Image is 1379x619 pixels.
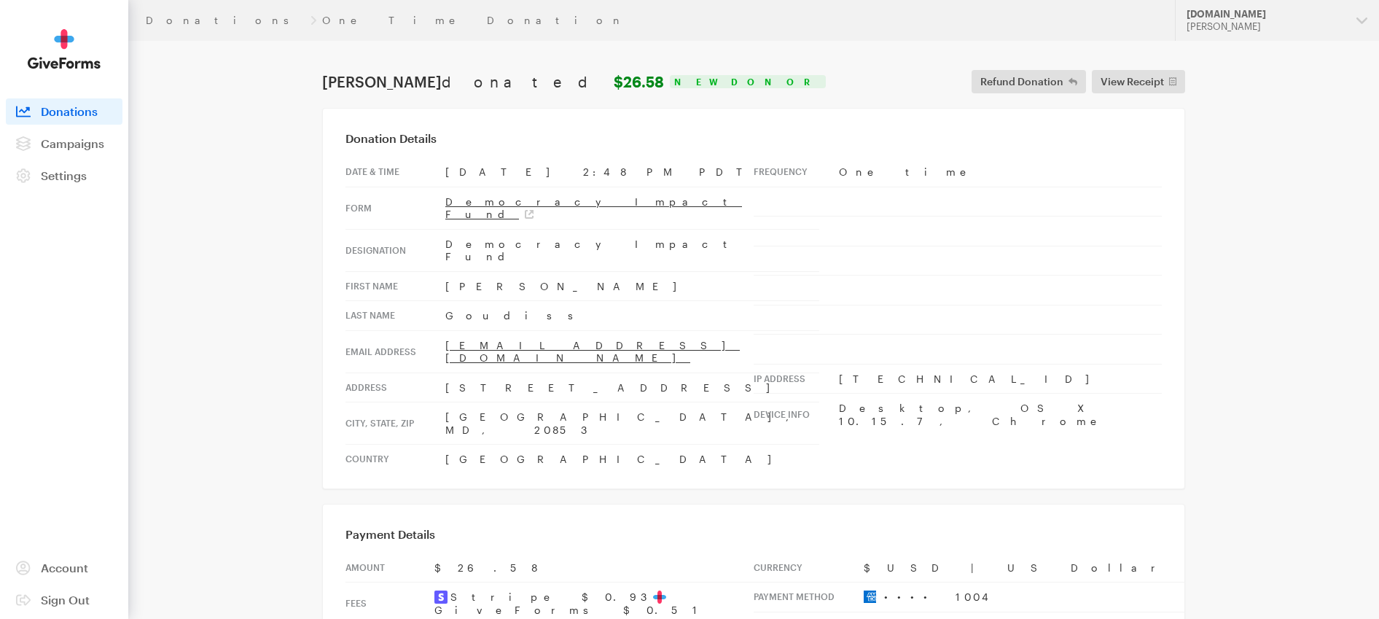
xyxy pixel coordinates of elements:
td: $USD | US Dollar [864,553,1342,583]
th: Frequency [754,157,839,187]
a: View Receipt [1092,70,1186,93]
a: [EMAIL_ADDRESS][DOMAIN_NAME] [445,339,740,365]
span: Campaigns [41,136,104,150]
th: Designation [345,229,445,271]
th: Amount [345,553,434,583]
span: Donations [41,104,98,118]
img: favicon-aeed1a25926f1876c519c09abb28a859d2c37b09480cd79f99d23ee3a2171d47.svg [653,591,666,604]
th: Payment Method [754,583,864,612]
th: Form [345,187,445,229]
td: Democracy Impact Fund [445,229,819,271]
td: [PERSON_NAME] [445,271,819,301]
td: [TECHNICAL_ID] [839,364,1162,394]
td: [DATE] 2:48 PM PDT [445,157,819,187]
div: New Donor [670,75,826,88]
th: Device info [754,394,839,436]
img: stripe2-5d9aec7fb46365e6c7974577a8dae7ee9b23322d394d28ba5d52000e5e5e0903.svg [434,591,448,604]
td: Desktop, OS X 10.15.7, Chrome [839,394,1162,436]
span: Sign Out [41,593,90,607]
div: [DOMAIN_NAME] [1187,8,1345,20]
div: [PERSON_NAME] [1187,20,1345,33]
th: First Name [345,271,445,301]
th: Currency [754,553,864,583]
a: Democracy Impact Fund [445,195,742,221]
th: Address [345,373,445,402]
h3: Payment Details [345,527,1162,542]
a: Donations [146,15,305,26]
strong: $26.58 [614,73,664,90]
th: Country [345,445,445,474]
h3: Donation Details [345,131,1162,146]
a: Donations [6,98,122,125]
th: City, state, zip [345,402,445,445]
td: [STREET_ADDRESS] [445,373,819,402]
span: Settings [41,168,87,182]
button: Refund Donation [972,70,1086,93]
th: Date & time [345,157,445,187]
td: One time [839,157,1162,187]
h1: [PERSON_NAME] [322,73,664,90]
span: Refund Donation [980,73,1063,90]
td: [GEOGRAPHIC_DATA] [445,445,819,474]
td: •••• 1004 [864,583,1342,612]
td: Goudiss [445,301,819,331]
th: Last Name [345,301,445,331]
span: donated [442,73,610,90]
td: $26.58 [434,553,754,583]
a: Account [6,555,122,581]
span: View Receipt [1101,73,1164,90]
td: [GEOGRAPHIC_DATA], MD, 20853 [445,402,819,445]
a: Sign Out [6,587,122,613]
th: IP address [754,364,839,394]
a: Campaigns [6,131,122,157]
img: GiveForms [28,29,101,69]
span: Account [41,561,88,575]
a: Settings [6,163,122,189]
th: Email address [345,330,445,373]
